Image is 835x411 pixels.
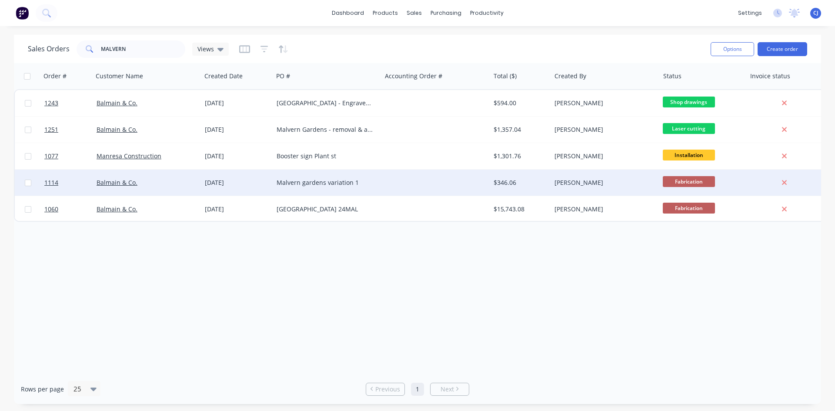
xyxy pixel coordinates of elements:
[205,99,270,107] div: [DATE]
[43,72,67,80] div: Order #
[44,196,97,222] a: 1060
[494,99,544,107] div: $594.00
[494,72,517,80] div: Total ($)
[385,72,442,80] div: Accounting Order #
[44,178,58,187] span: 1114
[44,125,58,134] span: 1251
[97,178,137,187] a: Balmain & Co.
[44,152,58,160] span: 1077
[494,178,544,187] div: $346.06
[426,7,466,20] div: purchasing
[411,383,424,396] a: Page 1 is your current page
[28,45,70,53] h1: Sales Orders
[44,170,97,196] a: 1114
[663,97,715,107] span: Shop drawings
[494,205,544,214] div: $15,743.08
[205,125,270,134] div: [DATE]
[276,72,290,80] div: PO #
[277,125,373,134] div: Malvern Gardens - removal & additional signs
[44,205,58,214] span: 1060
[96,72,143,80] div: Customer Name
[554,205,651,214] div: [PERSON_NAME]
[205,178,270,187] div: [DATE]
[277,205,373,214] div: [GEOGRAPHIC_DATA] 24MAL
[362,383,473,396] ul: Pagination
[205,152,270,160] div: [DATE]
[97,99,137,107] a: Balmain & Co.
[758,42,807,56] button: Create order
[44,90,97,116] a: 1243
[97,125,137,134] a: Balmain & Co.
[97,152,161,160] a: Manresa Construction
[197,44,214,53] span: Views
[366,385,404,394] a: Previous page
[554,152,651,160] div: [PERSON_NAME]
[554,125,651,134] div: [PERSON_NAME]
[663,203,715,214] span: Fabrication
[402,7,426,20] div: sales
[21,385,64,394] span: Rows per page
[750,72,790,80] div: Invoice status
[16,7,29,20] img: Factory
[466,7,508,20] div: productivity
[327,7,368,20] a: dashboard
[44,99,58,107] span: 1243
[734,7,766,20] div: settings
[494,125,544,134] div: $1,357.04
[277,178,373,187] div: Malvern gardens variation 1
[554,178,651,187] div: [PERSON_NAME]
[101,40,186,58] input: Search...
[554,72,586,80] div: Created By
[277,99,373,107] div: [GEOGRAPHIC_DATA] - Engraved Signs
[663,123,715,134] span: Laser cutting
[44,143,97,169] a: 1077
[711,42,754,56] button: Options
[663,150,715,160] span: Installation
[368,7,402,20] div: products
[44,117,97,143] a: 1251
[441,385,454,394] span: Next
[375,385,400,394] span: Previous
[554,99,651,107] div: [PERSON_NAME]
[663,176,715,187] span: Fabrication
[205,205,270,214] div: [DATE]
[204,72,243,80] div: Created Date
[663,72,681,80] div: Status
[97,205,137,213] a: Balmain & Co.
[277,152,373,160] div: Booster sign Plant st
[813,9,818,17] span: CJ
[494,152,544,160] div: $1,301.76
[431,385,469,394] a: Next page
